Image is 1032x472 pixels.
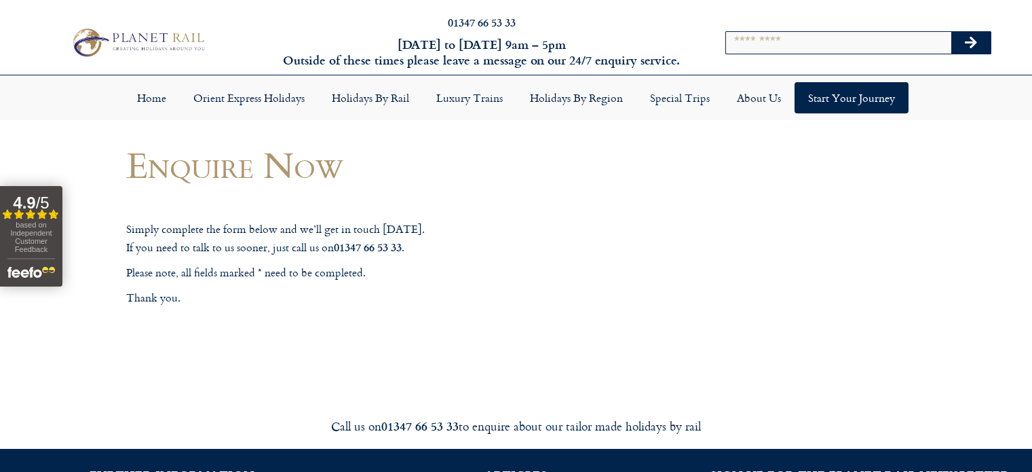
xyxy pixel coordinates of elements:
a: Holidays by Region [516,82,636,113]
p: Simply complete the form below and we’ll get in touch [DATE]. If you need to talk to us sooner, j... [126,221,635,256]
p: Thank you. [126,289,635,307]
p: Please note, all fields marked * need to be completed. [126,264,635,282]
a: Orient Express Holidays [180,82,318,113]
a: 01347 66 53 33 [448,14,516,30]
a: Holidays by Rail [318,82,423,113]
a: Luxury Trains [423,82,516,113]
a: About Us [723,82,795,113]
img: Planet Rail Train Holidays Logo [67,25,208,60]
h1: Enquire Now [126,145,635,185]
a: Start your Journey [795,82,909,113]
a: Special Trips [636,82,723,113]
a: Home [123,82,180,113]
h6: [DATE] to [DATE] 9am – 5pm Outside of these times please leave a message on our 24/7 enquiry serv... [279,37,685,69]
strong: 01347 66 53 33 [334,239,402,255]
button: Search [951,32,991,54]
div: Call us on to enquire about our tailor made holidays by rail [136,418,896,434]
strong: 01347 66 53 33 [381,417,459,435]
nav: Menu [7,82,1025,113]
